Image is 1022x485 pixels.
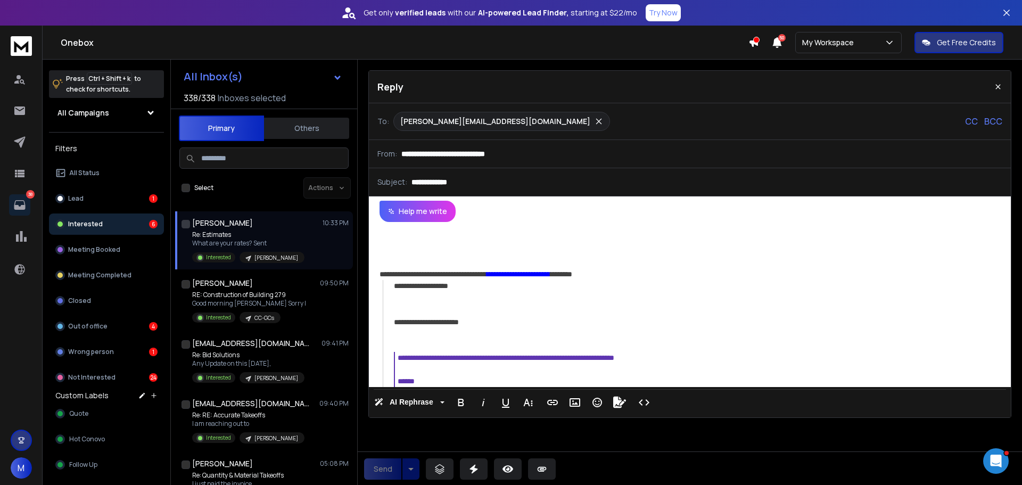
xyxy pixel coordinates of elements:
[26,190,35,199] p: 38
[192,239,304,248] p: What are your rates? Sent
[192,338,309,349] h1: [EMAIL_ADDRESS][DOMAIN_NAME]
[802,37,858,48] p: My Workspace
[377,149,397,159] p: From:
[518,392,538,413] button: More Text
[192,291,306,299] p: RE: Construction of Building 279
[937,37,996,48] p: Get Free Credits
[192,398,309,409] h1: [EMAIL_ADDRESS][DOMAIN_NAME]
[254,314,274,322] p: CC-GCs
[49,265,164,286] button: Meeting Completed
[9,194,30,216] a: 38
[61,36,748,49] h1: Onebox
[388,398,435,407] span: AI Rephrase
[542,392,563,413] button: Insert Link (Ctrl+K)
[778,34,786,42] span: 50
[254,434,298,442] p: [PERSON_NAME]
[49,162,164,184] button: All Status
[69,409,88,418] span: Quote
[184,92,216,104] span: 338 / 338
[565,392,585,413] button: Insert Image (Ctrl+P)
[68,194,84,203] p: Lead
[323,219,349,227] p: 10:33 PM
[68,271,131,280] p: Meeting Completed
[377,79,403,94] p: Reply
[149,348,158,356] div: 1
[69,461,97,469] span: Follow Up
[194,184,213,192] label: Select
[149,220,158,228] div: 6
[49,290,164,311] button: Closed
[149,322,158,331] div: 4
[11,457,32,479] button: M
[965,115,978,128] p: CC
[68,245,120,254] p: Meeting Booked
[192,278,253,289] h1: [PERSON_NAME]
[49,316,164,337] button: Out of office4
[377,116,389,127] p: To:
[646,4,681,21] button: Try Now
[478,7,568,18] strong: AI-powered Lead Finder,
[322,339,349,348] p: 09:41 PM
[175,66,351,87] button: All Inbox(s)
[49,213,164,235] button: Interested6
[451,392,471,413] button: Bold (Ctrl+B)
[49,454,164,475] button: Follow Up
[149,373,158,382] div: 24
[254,374,298,382] p: [PERSON_NAME]
[206,374,231,382] p: Interested
[914,32,1003,53] button: Get Free Credits
[395,7,446,18] strong: verified leads
[496,392,516,413] button: Underline (Ctrl+U)
[49,403,164,424] button: Quote
[609,392,630,413] button: Signature
[218,92,286,104] h3: Inboxes selected
[69,169,100,177] p: All Status
[49,367,164,388] button: Not Interested24
[320,459,349,468] p: 05:08 PM
[192,471,304,480] p: Re: Quantity & Material Takeoffs
[380,201,456,222] button: Help me write
[68,322,108,331] p: Out of office
[68,220,103,228] p: Interested
[49,141,164,156] h3: Filters
[206,253,231,261] p: Interested
[377,177,407,187] p: Subject:
[68,373,116,382] p: Not Interested
[192,351,304,359] p: Re: Bid Solutions
[364,7,637,18] p: Get only with our starting at $22/mo
[192,218,253,228] h1: [PERSON_NAME]
[634,392,654,413] button: Code View
[49,239,164,260] button: Meeting Booked
[68,297,91,305] p: Closed
[49,188,164,209] button: Lead1
[184,71,243,82] h1: All Inbox(s)
[320,279,349,287] p: 09:50 PM
[192,458,253,469] h1: [PERSON_NAME]
[400,116,590,127] p: [PERSON_NAME][EMAIL_ADDRESS][DOMAIN_NAME]
[68,348,114,356] p: Wrong person
[192,359,304,368] p: Any Update on this [DATE],
[66,73,141,95] p: Press to check for shortcuts.
[55,390,109,401] h3: Custom Labels
[192,411,304,420] p: Re: RE: Accurate Takeoffs
[149,194,158,203] div: 1
[984,115,1002,128] p: BCC
[192,231,304,239] p: Re: Estimates
[983,448,1009,474] iframe: Intercom live chat
[49,102,164,124] button: All Campaigns
[372,392,447,413] button: AI Rephrase
[49,429,164,450] button: Hot Conovo
[254,254,298,262] p: [PERSON_NAME]
[192,299,306,308] p: Good morning [PERSON_NAME] Sorry I
[49,341,164,363] button: Wrong person1
[649,7,678,18] p: Try Now
[11,36,32,56] img: logo
[264,117,349,140] button: Others
[206,434,231,442] p: Interested
[319,399,349,408] p: 09:40 PM
[57,108,109,118] h1: All Campaigns
[69,435,105,443] span: Hot Conovo
[179,116,264,141] button: Primary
